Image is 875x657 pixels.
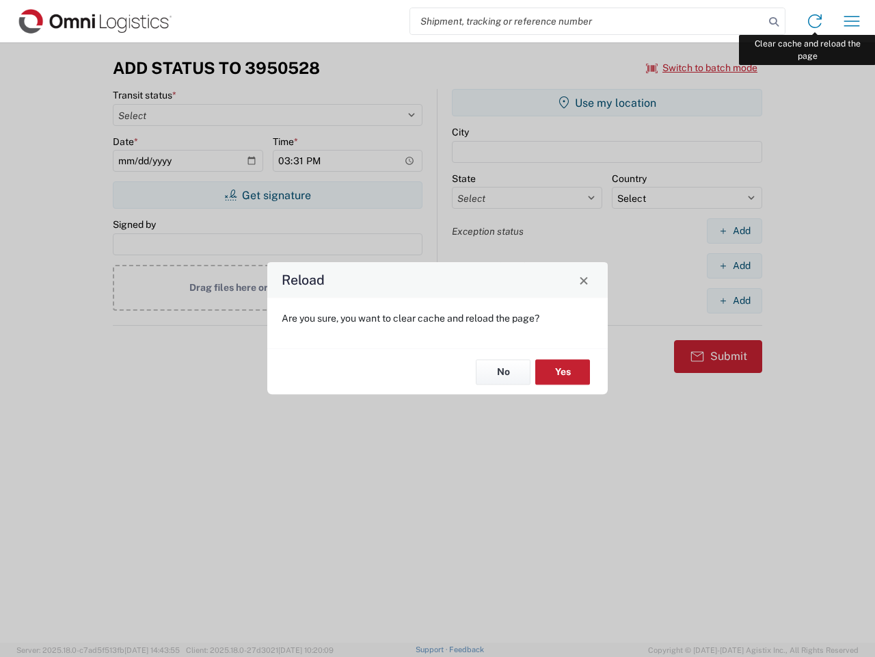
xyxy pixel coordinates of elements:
h4: Reload [282,270,325,290]
button: Yes [535,359,590,385]
button: No [476,359,530,385]
p: Are you sure, you want to clear cache and reload the page? [282,312,593,324]
input: Shipment, tracking or reference number [410,8,764,34]
button: Close [574,270,593,289]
